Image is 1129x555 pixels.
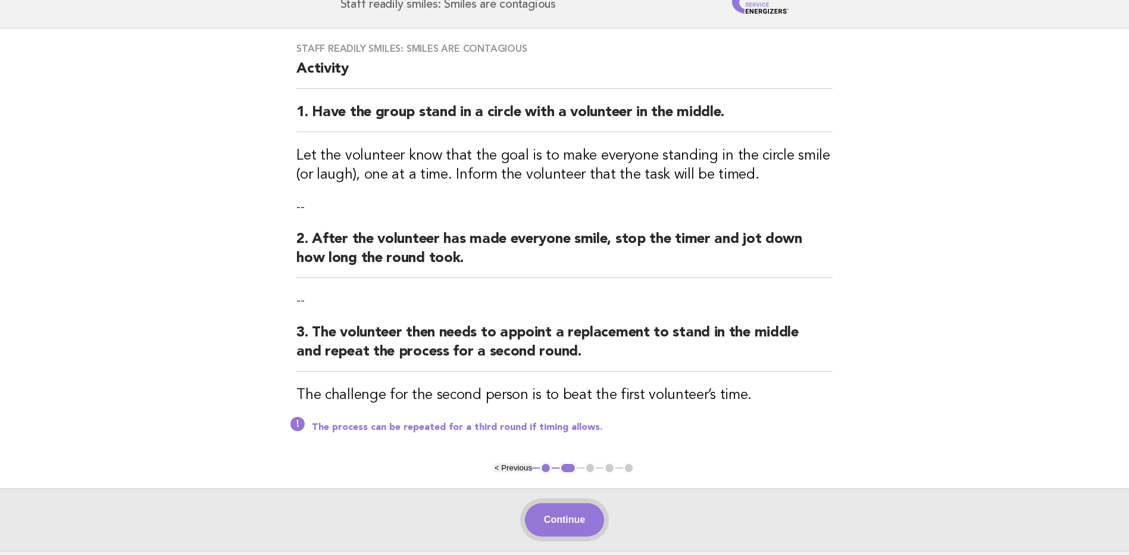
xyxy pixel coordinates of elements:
button: 2 [559,462,577,474]
button: 1 [540,462,552,474]
button: < Previous [495,463,532,472]
p: -- [296,199,833,216]
button: Continue [525,503,604,537]
h2: Activity [296,60,833,89]
h3: The challenge for the second person is to beat the first volunteer’s time. [296,386,833,405]
h2: 3. The volunteer then needs to appoint a replacement to stand in the middle and repeat the proces... [296,323,833,372]
h2: 2. After the volunteer has made everyone smile, stop the timer and jot down how long the round took. [296,230,833,278]
h3: Let the volunteer know that the goal is to make everyone standing in the circle smile (or laugh),... [296,146,833,185]
p: The process can be repeated for a third round if timing allows. [312,422,833,434]
h2: 1. Have the group stand in a circle with a volunteer in the middle. [296,103,833,132]
p: -- [296,292,833,309]
h3: Staff readily smiles: Smiles are contagious [296,43,833,55]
